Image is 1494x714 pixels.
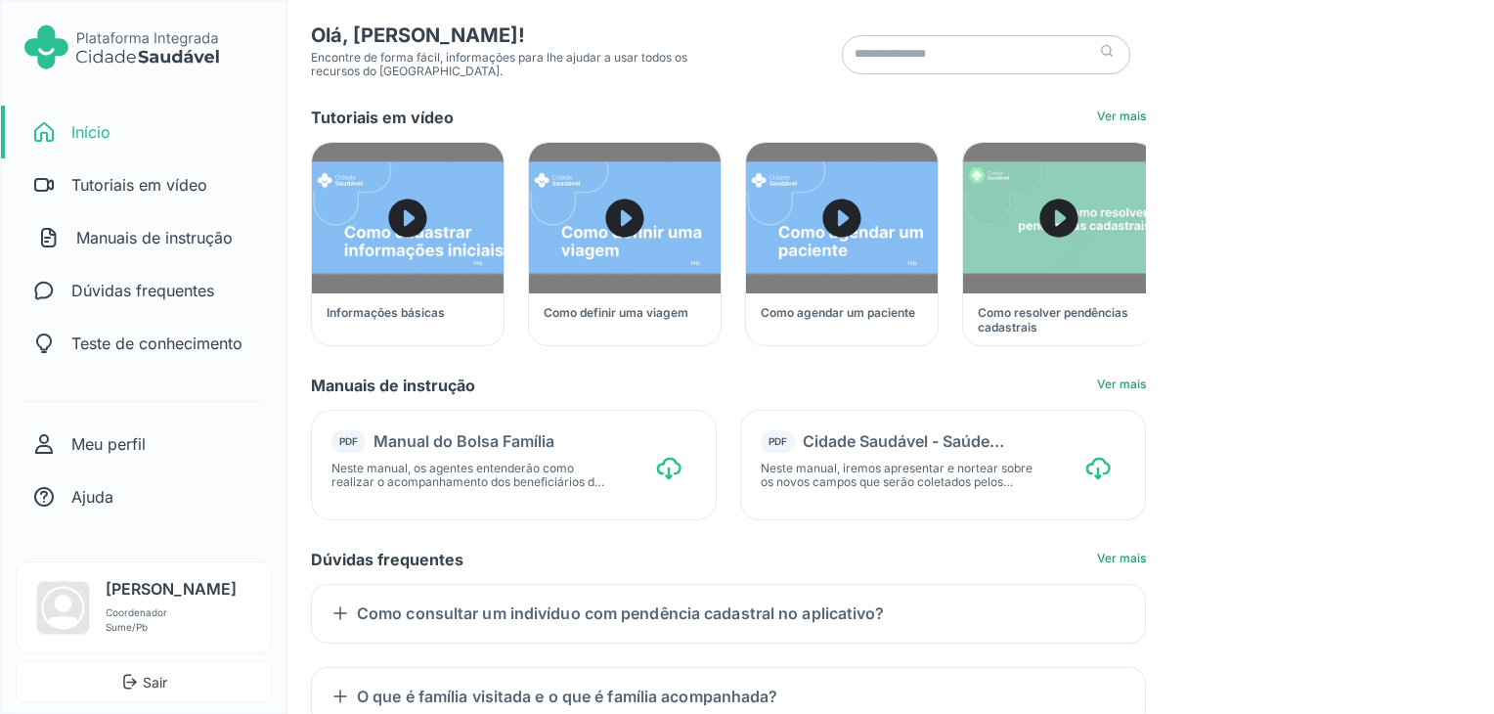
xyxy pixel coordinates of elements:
img: Logo do Cidade Saudável [24,21,220,74]
img: Como agendar um paciente [746,143,938,293]
button: Ajuda [1,470,286,523]
h3: Dúvidas frequentes [311,552,1146,568]
p: Encontre de forma fácil, informações para lhe ajudar a usar todos os recursos do [GEOGRAPHIC_DATA]. [311,51,727,78]
ion-icon: caret forward circle [384,195,431,242]
img: Foto do usuário [36,581,90,635]
h3: Como agendar um paciente [761,305,916,320]
a: Início [1,106,286,158]
h3: Manuais de instrução [311,378,1146,394]
a: Meu perfil [1,418,286,470]
a: Ver mais [1097,552,1146,568]
summary: O que é família visitada e o que é família acompanhada? [331,688,1125,706]
ion-icon: caret forward circle [601,195,648,242]
h3: Tutoriais em vídeo [311,110,1146,126]
h6: Como consultar um indivíduo com pendência cadastral no aplicativo? [357,604,885,623]
div: PDF [339,434,358,449]
h3: Como resolver pendências cadastrais [978,305,1133,335]
a: Manuais de instrução [6,211,286,264]
span: Sair [17,672,271,692]
h3: Informações básicas [327,305,482,320]
h3: Manual do Bolsa Família [373,432,554,451]
p: Início [71,120,110,144]
p: Neste manual, iremos apresentar e nortear sobre os novos campos que serão coletados pelos agentes... [761,462,1039,489]
ion-icon: caret forward circle [1035,195,1082,242]
h3: Como definir uma viagem [544,305,699,320]
p: Manuais de instrução [76,226,233,249]
a: Ver mais [1097,110,1146,126]
a: Ver mais [1097,378,1146,394]
img: Como definir uma viagem [529,143,721,293]
div: PDF [769,434,787,449]
p: Ajuda [71,485,113,509]
h3: Cidade Saudável - Saúde Mental [803,432,1039,451]
h3: Olá, [PERSON_NAME]! [311,23,727,47]
a: Foto do usuário [PERSON_NAME] Coordenador Sume/Pb [16,561,272,653]
p: Coordenador [106,605,237,620]
h6: O que é família visitada e o que é família acompanhada? [357,688,778,706]
img: Como resolver pendências cadastrais [963,143,1155,293]
p: Neste manual, os agentes entenderão como realizar o acompanhamento dos beneficiários do Programa ... [331,462,610,489]
ion-icon: caret forward circle [818,195,865,242]
a: Teste de conhecimento [1,317,286,370]
button: Sair [16,661,272,702]
h5: [PERSON_NAME] [106,581,237,598]
a: Dúvidas frequentes [1,264,286,317]
img: Informações básicas [312,143,504,293]
p: Dúvidas frequentes [71,279,214,302]
p: Sume/Pb [106,620,237,635]
p: Teste de conhecimento [71,332,242,355]
summary: Como consultar um indivíduo com pendência cadastral no aplicativo? [331,604,1125,623]
a: Tutoriais em vídeo [1,158,286,211]
p: Meu perfil [71,432,146,456]
p: Tutoriais em vídeo [71,173,207,197]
